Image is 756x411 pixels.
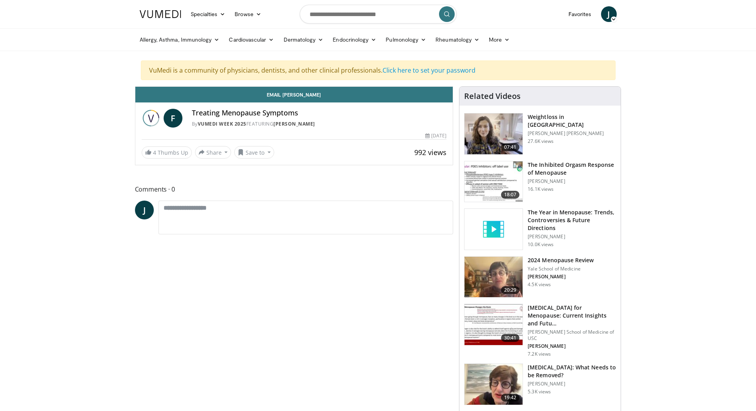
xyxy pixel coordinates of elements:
[425,132,446,139] div: [DATE]
[528,266,594,272] p: Yale School of Medicine
[328,32,381,47] a: Endocrinology
[135,87,453,102] a: Email [PERSON_NAME]
[465,257,523,298] img: 692f135d-47bd-4f7e-b54d-786d036e68d3.150x105_q85_crop-smart_upscale.jpg
[464,304,616,357] a: 30:41 [MEDICAL_DATA] for Menopause: Current Insights and Futu… [PERSON_NAME] School of Medicine o...
[528,351,551,357] p: 7.2K views
[528,138,554,144] p: 27.6K views
[142,146,192,159] a: 4 Thumbs Up
[381,32,431,47] a: Pulmonology
[528,178,616,184] p: [PERSON_NAME]
[135,201,154,219] a: J
[195,146,231,159] button: Share
[279,32,328,47] a: Dermatology
[501,334,520,342] span: 30:41
[465,364,523,405] img: 4d0a4bbe-a17a-46ab-a4ad-f5554927e0d3.150x105_q85_crop-smart_upscale.jpg
[528,130,616,137] p: [PERSON_NAME] [PERSON_NAME]
[464,113,616,155] a: 07:41 Weightloss in [GEOGRAPHIC_DATA] [PERSON_NAME] [PERSON_NAME] 27.6K views
[465,304,523,345] img: 47271b8a-94f4-49c8-b914-2a3d3af03a9e.150x105_q85_crop-smart_upscale.jpg
[528,234,616,240] p: [PERSON_NAME]
[528,161,616,177] h3: The Inhibited Orgasm Response of Menopause
[414,148,446,157] span: 992 views
[528,304,616,327] h3: [MEDICAL_DATA] for Menopause: Current Insights and Futu…
[464,161,616,203] a: 18:07 The Inhibited Orgasm Response of Menopause [PERSON_NAME] 16.1K views
[501,286,520,294] span: 20:29
[528,381,616,387] p: [PERSON_NAME]
[198,121,246,127] a: Vumedi Week 2025
[564,6,596,22] a: Favorites
[273,121,315,127] a: [PERSON_NAME]
[464,91,521,101] h4: Related Videos
[465,113,523,154] img: 9983fed1-7565-45be-8934-aef1103ce6e2.150x105_q85_crop-smart_upscale.jpg
[528,256,594,264] h3: 2024 Menopause Review
[464,256,616,298] a: 20:29 2024 Menopause Review Yale School of Medicine [PERSON_NAME] 4.5K views
[135,32,224,47] a: Allergy, Asthma, Immunology
[501,143,520,151] span: 07:41
[164,109,182,128] a: F
[186,6,230,22] a: Specialties
[528,113,616,129] h3: Weightloss in [GEOGRAPHIC_DATA]
[141,60,616,80] div: VuMedi is a community of physicians, dentists, and other clinical professionals.
[431,32,484,47] a: Rheumatology
[192,121,447,128] div: By FEATURING
[230,6,266,22] a: Browse
[484,32,514,47] a: More
[501,394,520,402] span: 19:42
[528,389,551,395] p: 5.3K views
[192,109,447,117] h4: Treating Menopause Symptoms
[234,146,274,159] button: Save to
[142,109,160,128] img: Vumedi Week 2025
[601,6,617,22] a: J
[528,186,554,192] p: 16.1K views
[528,274,594,280] p: [PERSON_NAME]
[528,281,551,288] p: 4.5K views
[528,208,616,232] h3: The Year in Menopause: Trends, Controversies & Future Directions
[465,161,523,202] img: 283c0f17-5e2d-42ba-a87c-168d447cdba4.150x105_q85_crop-smart_upscale.jpg
[135,184,454,194] span: Comments 0
[224,32,279,47] a: Cardiovascular
[528,343,616,349] p: [PERSON_NAME]
[464,364,616,405] a: 19:42 [MEDICAL_DATA]: What Needs to be Removed? [PERSON_NAME] 5.3K views
[528,364,616,379] h3: [MEDICAL_DATA]: What Needs to be Removed?
[465,209,523,250] img: video_placeholder_short.svg
[153,149,156,156] span: 4
[528,241,554,248] p: 10.0K views
[501,191,520,199] span: 18:07
[300,5,457,24] input: Search topics, interventions
[383,66,475,75] a: Click here to set your password
[464,208,616,250] a: The Year in Menopause: Trends, Controversies & Future Directions [PERSON_NAME] 10.0K views
[528,329,616,342] p: [PERSON_NAME] School of Medicine of USC
[140,10,181,18] img: VuMedi Logo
